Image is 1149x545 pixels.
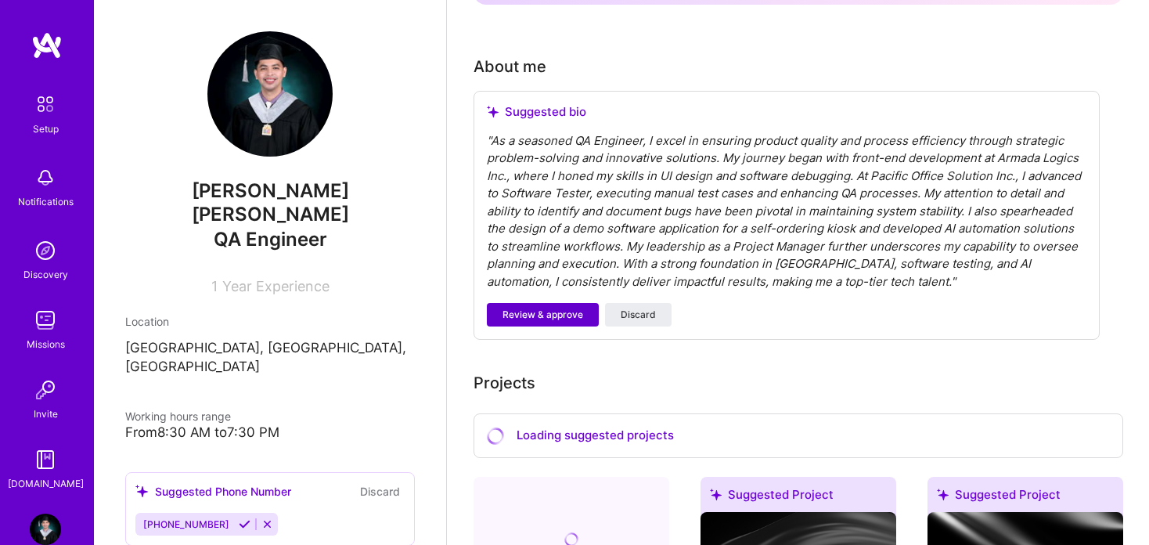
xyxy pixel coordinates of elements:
p: [GEOGRAPHIC_DATA], [GEOGRAPHIC_DATA], [GEOGRAPHIC_DATA] [125,339,415,377]
img: User Avatar [207,31,333,157]
div: About me [474,55,546,78]
img: guide book [30,444,61,475]
img: teamwork [30,305,61,336]
div: Missions [27,336,65,352]
span: [PHONE_NUMBER] [143,518,229,530]
img: discovery [30,235,61,266]
img: logo [31,31,63,60]
span: 1 [211,278,218,294]
button: Review & approve [487,303,599,327]
div: " As a seasoned QA Engineer, I excel in ensuring product quality and process efficiency through s... [487,132,1086,291]
div: Setup [33,121,59,137]
div: From 8:30 AM to 7:30 PM [125,424,415,441]
span: Review & approve [502,308,583,322]
a: User Avatar [26,514,65,545]
span: QA Engineer [214,228,327,251]
div: Suggested Phone Number [135,483,291,500]
img: User Avatar [30,514,61,545]
i: Accept [239,518,250,530]
div: Suggested Project [701,477,896,518]
div: Projects [474,371,535,395]
button: Discard [355,482,405,500]
button: Discard [605,303,672,327]
div: Location [125,313,415,330]
span: Year Experience [222,278,330,294]
div: Suggested Project [927,477,1123,518]
i: icon SuggestedTeams [937,489,949,500]
div: Suggested bio [487,104,1086,120]
i: icon CircleLoadingViolet [483,424,507,448]
i: icon SuggestedTeams [135,485,149,498]
span: [PERSON_NAME] [PERSON_NAME] [125,179,415,226]
i: icon SuggestedTeams [487,106,499,117]
div: Invite [34,406,58,422]
i: icon SuggestedTeams [710,489,722,500]
img: setup [29,88,62,121]
div: Loading suggested projects [474,413,1123,458]
div: Notifications [18,193,74,210]
img: bell [30,162,61,193]
img: Invite [30,374,61,406]
div: [DOMAIN_NAME] [8,475,84,492]
i: Reject [261,518,273,530]
div: Discovery [23,266,68,283]
span: Working hours range [125,410,231,423]
span: Discard [621,308,656,322]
